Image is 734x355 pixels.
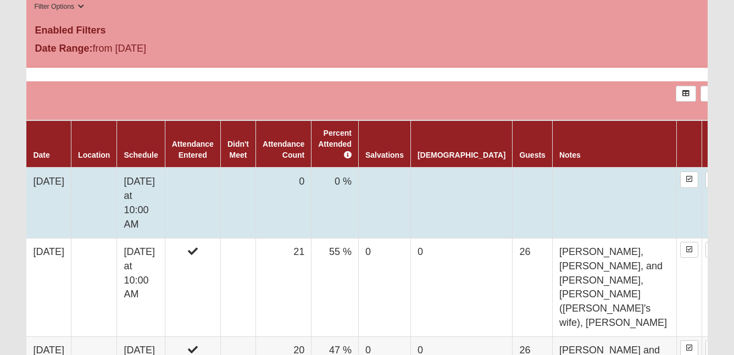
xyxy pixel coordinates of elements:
a: Enter Attendance [680,171,698,187]
th: Guests [513,120,552,168]
a: Web cache enabled [243,340,249,352]
div: from [DATE] [26,41,253,59]
td: 0 % [312,168,359,238]
a: Attendance Count [263,140,304,159]
a: Page Load Time: 2.21s [10,343,78,351]
span: ViewState Size: 49 KB [90,342,162,352]
a: Notes [559,151,581,159]
td: [DATE] at 10:00 AM [117,168,165,238]
td: 21 [256,238,312,337]
h4: Enabled Filters [35,25,699,37]
a: Page Properties (Alt+P) [707,336,727,352]
td: 0 [256,168,312,238]
a: Delete [705,242,722,258]
a: Location [78,151,110,159]
a: Export to Excel [676,86,696,102]
a: Delete [705,171,722,187]
span: HTML Size: 181 KB [170,342,235,352]
a: Attendance Entered [172,140,214,159]
a: Alt+N [700,86,721,102]
a: Didn't Meet [227,140,249,159]
td: [PERSON_NAME], [PERSON_NAME], and [PERSON_NAME], [PERSON_NAME] ([PERSON_NAME]'s wife), [PERSON_NAME] [552,238,676,337]
th: [DEMOGRAPHIC_DATA] [410,120,512,168]
a: Enter Attendance [680,242,698,258]
td: [DATE] at 10:00 AM [117,238,165,337]
td: [DATE] [26,168,71,238]
a: Schedule [124,151,158,159]
td: 55 % [312,238,359,337]
a: Percent Attended [318,129,352,159]
th: Salvations [358,120,410,168]
td: 26 [513,238,552,337]
td: 0 [410,238,512,337]
button: Filter Options [31,1,87,13]
td: [DATE] [26,238,71,337]
td: 0 [358,238,410,337]
a: Date [33,151,49,159]
label: Date Range: [35,41,92,56]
